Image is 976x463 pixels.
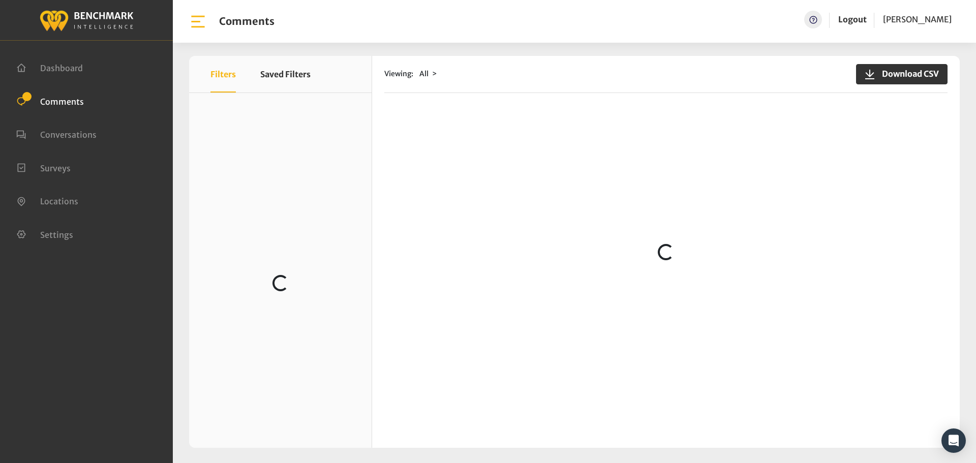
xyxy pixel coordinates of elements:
span: Viewing: [384,69,413,79]
span: Conversations [40,130,97,140]
a: Dashboard [16,62,83,72]
button: Download CSV [856,64,948,84]
a: Comments [16,96,84,106]
img: bar [189,13,207,30]
h1: Comments [219,15,274,27]
a: Logout [838,11,867,28]
img: benchmark [39,8,134,33]
a: Settings [16,229,73,239]
a: Conversations [16,129,97,139]
button: Saved Filters [260,56,311,92]
span: Dashboard [40,63,83,73]
span: All [419,69,429,78]
div: Open Intercom Messenger [941,428,966,453]
a: Logout [838,14,867,24]
span: Settings [40,229,73,239]
span: Surveys [40,163,71,173]
button: Filters [210,56,236,92]
span: Comments [40,96,84,106]
span: Locations [40,196,78,206]
a: Surveys [16,162,71,172]
span: [PERSON_NAME] [883,14,952,24]
span: Download CSV [876,68,939,80]
a: Locations [16,195,78,205]
a: [PERSON_NAME] [883,11,952,28]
